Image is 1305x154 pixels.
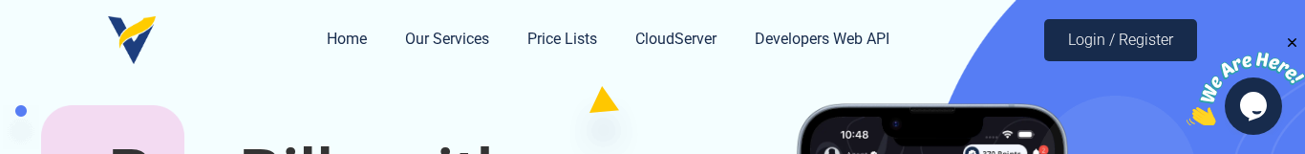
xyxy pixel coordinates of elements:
a: Our Services [405,20,489,60]
a: Developers Web API [755,20,889,60]
a: Price Lists [527,20,597,60]
iframe: chat widget [1187,34,1305,125]
a: Login / Register [1044,19,1197,61]
img: Image [9,104,48,150]
a: CloudServer [635,20,717,60]
a: Home [327,20,367,60]
img: logo [108,16,156,64]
